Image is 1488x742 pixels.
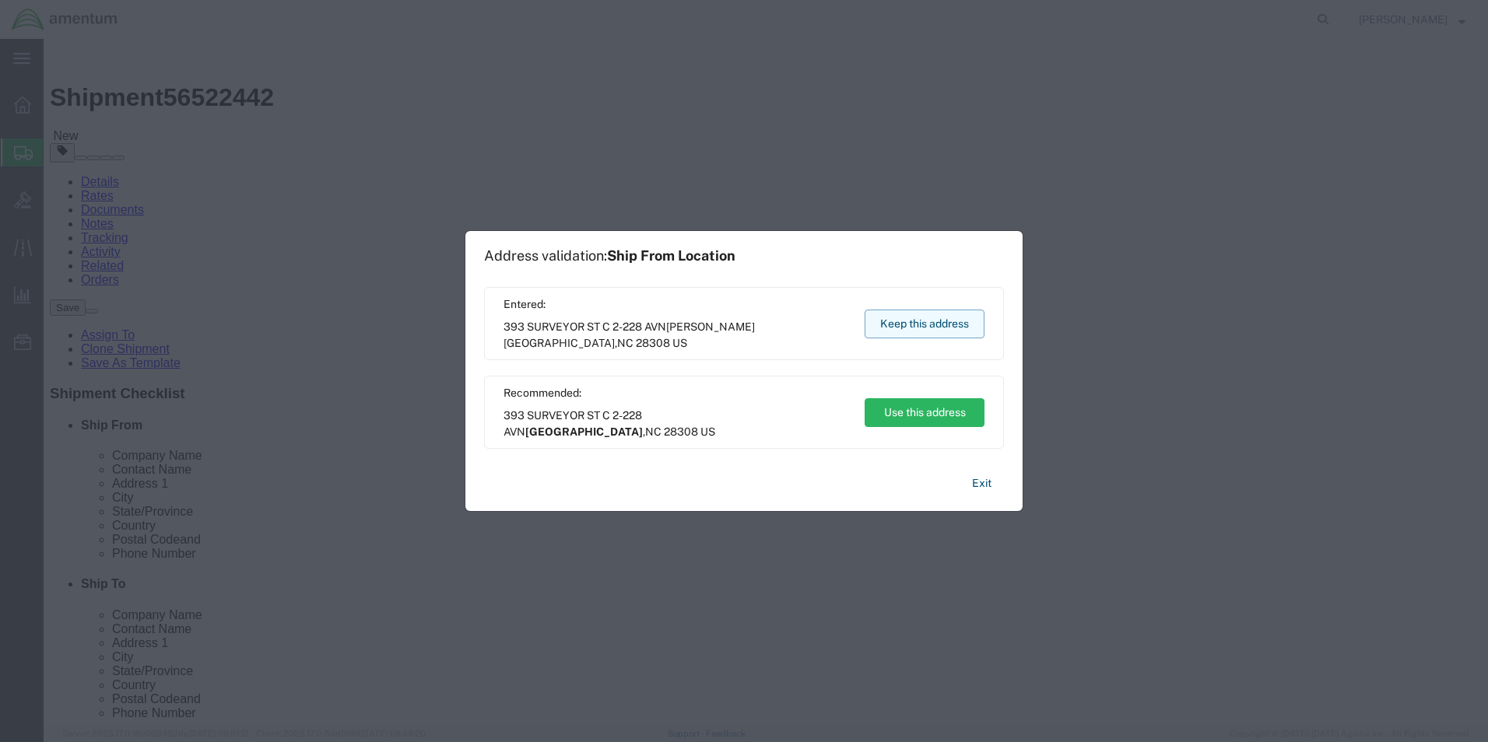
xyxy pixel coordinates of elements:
span: Recommended: [504,385,850,401]
button: Keep this address [865,310,984,338]
span: [GEOGRAPHIC_DATA] [525,425,643,438]
span: 28308 [664,425,698,438]
span: 393 SURVEYOR ST C 2-228 AVN , [504,408,850,440]
span: US [672,337,687,349]
span: [PERSON_NAME][GEOGRAPHIC_DATA] [504,320,755,349]
button: Use this address [865,398,984,427]
span: US [700,425,715,438]
span: Ship From Location [607,247,735,264]
span: 28308 [636,337,670,349]
h1: Address validation: [484,247,735,264]
span: 393 SURVEYOR ST C 2-228 AVN , [504,319,850,352]
span: NC [617,337,633,349]
span: Entered: [504,296,850,313]
button: Exit [960,470,1004,497]
span: NC [645,425,662,438]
